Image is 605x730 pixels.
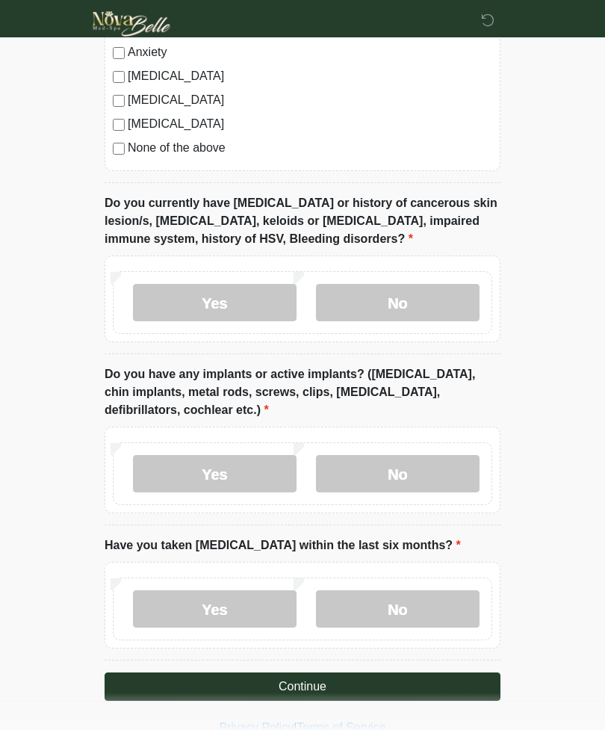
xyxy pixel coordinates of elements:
[316,455,480,492] label: No
[105,194,500,248] label: Do you currently have [MEDICAL_DATA] or history of cancerous skin lesion/s, [MEDICAL_DATA], keloi...
[113,143,125,155] input: None of the above
[128,139,492,157] label: None of the above
[113,119,125,131] input: [MEDICAL_DATA]
[113,95,125,107] input: [MEDICAL_DATA]
[316,284,480,321] label: No
[128,91,492,109] label: [MEDICAL_DATA]
[133,590,297,628] label: Yes
[128,67,492,85] label: [MEDICAL_DATA]
[90,11,174,37] img: Novabelle medspa Logo
[133,455,297,492] label: Yes
[113,71,125,83] input: [MEDICAL_DATA]
[133,284,297,321] label: Yes
[128,43,492,61] label: Anxiety
[316,590,480,628] label: No
[128,115,492,133] label: [MEDICAL_DATA]
[105,536,461,554] label: Have you taken [MEDICAL_DATA] within the last six months?
[105,365,500,419] label: Do you have any implants or active implants? ([MEDICAL_DATA], chin implants, metal rods, screws, ...
[113,47,125,59] input: Anxiety
[105,672,500,701] button: Continue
